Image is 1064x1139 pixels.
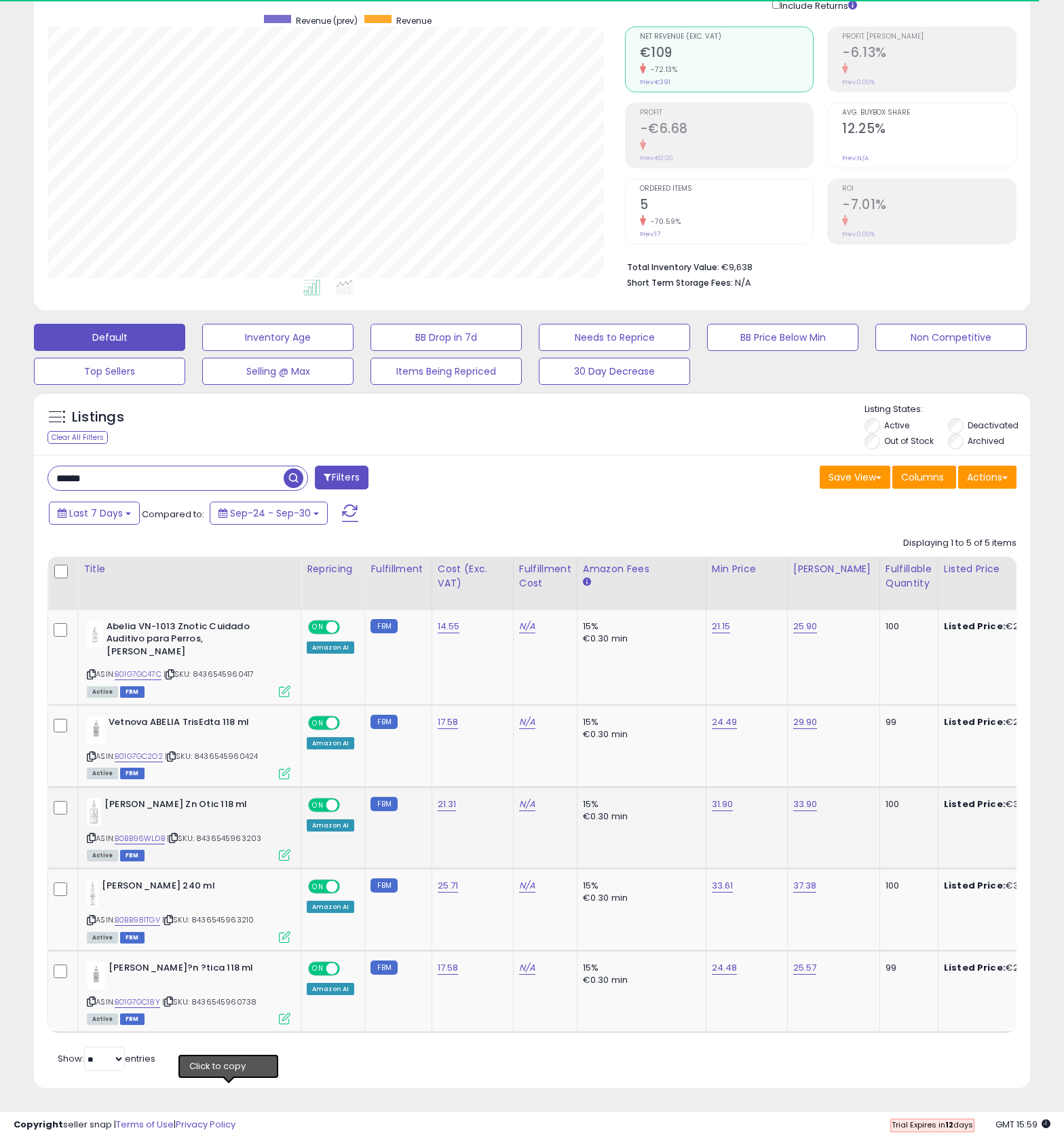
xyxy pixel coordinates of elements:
div: 15% [583,716,696,728]
button: Last 7 Days [49,502,140,525]
h2: 12.25% [842,121,1016,139]
button: Non Competitive [875,324,1027,351]
b: Listed Price: [944,620,1006,633]
button: Inventory Age [202,324,354,351]
div: 99 [886,962,928,974]
span: All listings currently available for purchase on Amazon [87,1013,118,1025]
span: Revenue [396,15,432,26]
small: Prev: N/A [842,154,869,162]
span: OFF [338,881,360,893]
button: Default [34,324,185,351]
li: €9,638 [627,258,1007,274]
span: OFF [338,621,360,633]
div: ASIN: [87,620,290,696]
a: 25.90 [793,620,818,633]
div: Clear All Filters [47,431,108,444]
div: Listed Price [944,562,1061,576]
button: Filters [315,466,368,489]
div: ASIN: [87,962,290,1024]
button: Selling @ Max [202,358,354,385]
span: ON [309,799,326,810]
img: 21XUgwbnUuL._SL40_.jpg [87,880,98,907]
span: Last 7 Days [69,506,123,520]
a: 25.57 [793,961,817,975]
div: €0.30 min [583,728,696,741]
span: FBM [120,686,145,698]
div: Amazon AI [307,819,354,832]
a: 25.71 [438,879,459,893]
b: Total Inventory Value: [627,261,719,273]
button: BB Drop in 7d [370,324,522,351]
h2: 5 [640,197,814,215]
h2: -€6.68 [640,121,814,139]
a: B01G7GC18Y [115,996,160,1008]
small: Amazon Fees. [583,576,591,589]
span: Revenue (prev) [296,15,358,26]
button: Sep-24 - Sep-30 [210,502,328,525]
span: ON [309,881,326,893]
a: 24.48 [712,961,738,975]
div: €24.49 [944,716,1057,728]
button: Items Being Repriced [370,358,522,385]
div: 15% [583,798,696,810]
b: Abelia VN-1013 Znotic Cuidado Auditivo para Perros, [PERSON_NAME] [107,620,271,662]
button: BB Price Below Min [707,324,858,351]
b: 12 [945,1119,953,1130]
span: ROI [842,185,1016,193]
a: N/A [519,879,535,893]
a: N/A [519,715,535,729]
small: FBM [370,797,397,811]
a: 33.90 [793,798,818,811]
a: 37.38 [793,879,817,893]
span: FBM [120,850,145,861]
span: Show: entries [58,1052,155,1065]
span: Profit [PERSON_NAME] [842,33,1016,41]
b: Listed Price: [944,879,1006,892]
span: All listings currently available for purchase on Amazon [87,686,118,698]
div: €0.30 min [583,810,696,823]
span: Profit [640,109,814,117]
div: 100 [886,880,928,892]
a: 21.15 [712,620,731,633]
span: Trial Expires in days [892,1119,973,1130]
span: ON [309,963,326,974]
div: Cost (Exc. VAT) [438,562,508,591]
span: | SKU: 8436545960417 [164,669,254,679]
div: €0.30 min [583,892,696,904]
div: [PERSON_NAME] [793,562,874,576]
a: 24.49 [712,715,738,729]
div: €0.30 min [583,974,696,986]
h5: Listings [72,408,124,427]
div: Amazon AI [307,901,354,913]
img: 21LltgfGj2L._SL40_.jpg [87,620,103,648]
strong: Copyright [14,1118,63,1131]
label: Active [884,419,909,431]
div: Fulfillment Cost [519,562,571,591]
span: FBM [120,1013,145,1025]
div: Repricing [307,562,359,576]
div: seller snap | | [14,1119,235,1132]
span: 2025-10-8 15:59 GMT [995,1118,1050,1131]
span: OFF [338,717,360,729]
label: Archived [968,435,1004,447]
span: All listings currently available for purchase on Amazon [87,932,118,944]
span: | SKU: 8436545960424 [165,751,258,762]
small: Prev: 0.00% [842,78,875,86]
a: 17.58 [438,961,459,975]
a: B0BB96WLDB [115,833,165,844]
button: Actions [958,466,1016,489]
h2: €109 [640,45,814,63]
span: FBM [120,768,145,779]
span: Columns [901,470,944,484]
p: Listing States: [864,403,1030,416]
span: Ordered Items [640,185,814,193]
div: 15% [583,620,696,633]
a: 21.31 [438,798,457,811]
a: Privacy Policy [176,1118,235,1131]
b: Listed Price: [944,798,1006,810]
span: Compared to: [142,508,204,521]
div: ASIN: [87,798,290,860]
button: 30 Day Decrease [539,358,690,385]
small: FBM [370,619,397,633]
b: [PERSON_NAME]?n ?tica 118 ml [109,962,273,978]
